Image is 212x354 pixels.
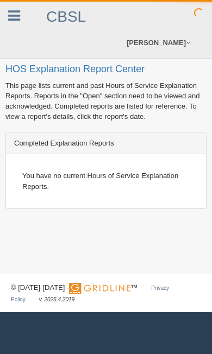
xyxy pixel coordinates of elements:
[14,162,198,199] div: You have no current Hours of Service Explanation Reports.
[11,282,201,304] div: © [DATE]-[DATE] - ™
[11,285,169,302] a: Privacy Policy
[39,296,74,302] span: v. 2025.4.2019
[121,27,196,58] a: [PERSON_NAME]
[46,8,86,25] a: CBSL
[69,283,130,294] img: Gridline
[6,132,206,154] div: Completed Explanation Reports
